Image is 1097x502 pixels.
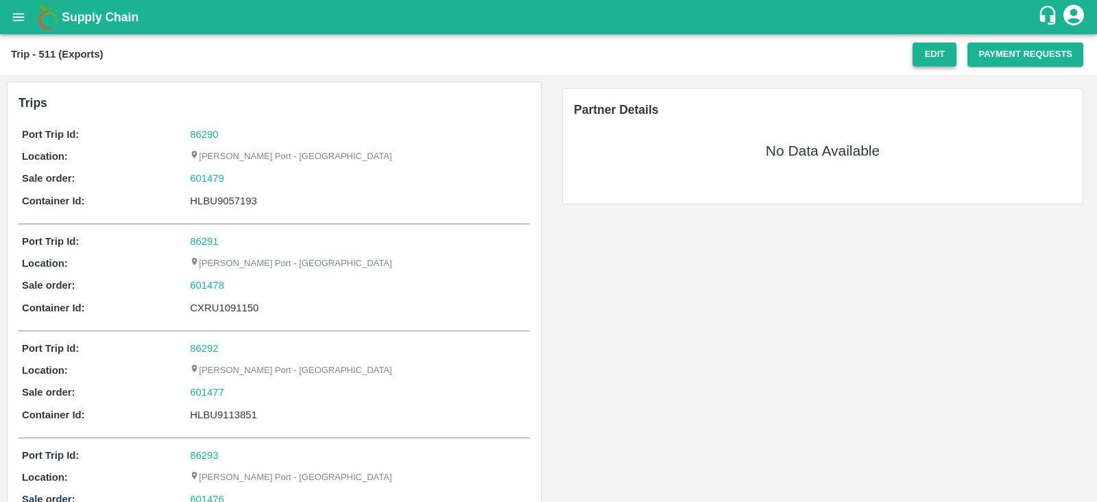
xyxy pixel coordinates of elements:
button: Payment Requests [967,43,1083,67]
a: 86292 [190,343,218,354]
a: 86293 [190,450,218,461]
b: Location: [22,472,68,483]
b: Container Id: [22,302,85,313]
a: Supply Chain [62,8,1037,27]
a: 601479 [190,171,224,186]
a: 601477 [190,385,224,400]
b: Location: [22,258,68,269]
div: HLBU9113851 [190,407,527,422]
b: Container Id: [22,195,85,206]
b: Port Trip Id: [22,450,79,461]
div: HLBU9057193 [190,193,527,208]
a: 86291 [190,236,218,247]
div: customer-support [1037,5,1061,29]
p: [PERSON_NAME] Port - [GEOGRAPHIC_DATA] [190,150,391,163]
b: Port Trip Id: [22,343,79,354]
a: 601478 [190,278,224,293]
b: Port Trip Id: [22,236,79,247]
b: Trip - 511 (Exports) [11,49,103,60]
b: Supply Chain [62,10,138,24]
b: Location: [22,151,68,162]
b: Trips [19,96,47,110]
b: Location: [22,365,68,376]
button: Edit [913,43,956,67]
b: Port Trip Id: [22,129,79,140]
img: logo [34,3,62,31]
b: Sale order: [22,280,75,291]
div: CXRU1091150 [190,300,527,315]
b: Sale order: [22,173,75,184]
b: Sale order: [22,387,75,398]
h5: No Data Available [766,141,880,160]
div: account of current user [1061,3,1086,32]
span: Partner Details [574,103,659,117]
p: [PERSON_NAME] Port - [GEOGRAPHIC_DATA] [190,471,391,484]
p: [PERSON_NAME] Port - [GEOGRAPHIC_DATA] [190,364,391,377]
p: [PERSON_NAME] Port - [GEOGRAPHIC_DATA] [190,257,391,270]
b: Container Id: [22,409,85,420]
button: open drawer [3,1,34,33]
a: 86290 [190,129,218,140]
